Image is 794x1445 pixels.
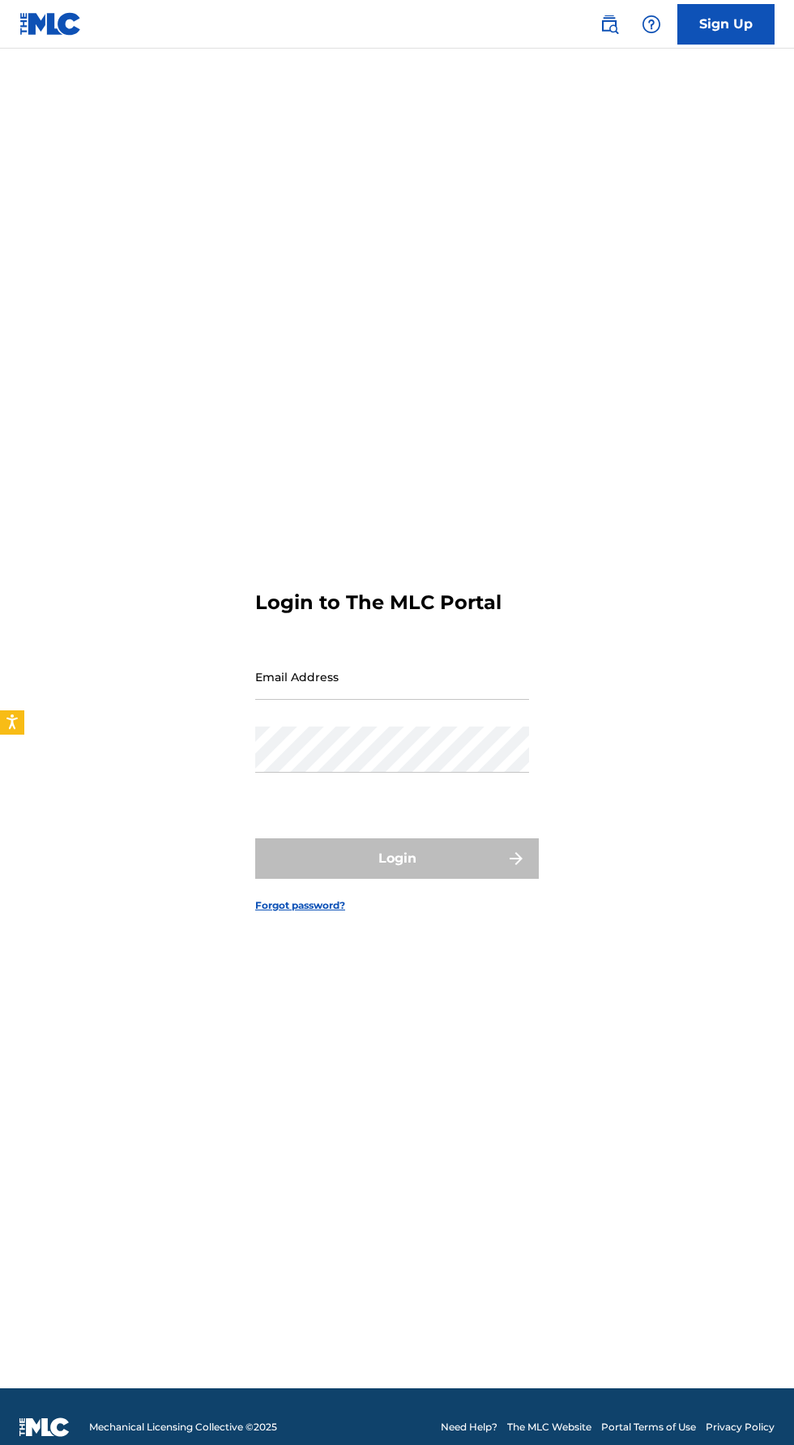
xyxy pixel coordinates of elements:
span: Mechanical Licensing Collective © 2025 [89,1420,277,1434]
h3: Login to The MLC Portal [255,590,502,615]
img: help [642,15,661,34]
a: Forgot password? [255,898,345,913]
img: search [600,15,619,34]
img: MLC Logo [19,12,82,36]
a: Sign Up [677,4,775,45]
a: Portal Terms of Use [601,1420,696,1434]
div: Help [635,8,668,40]
a: Need Help? [441,1420,497,1434]
a: Privacy Policy [706,1420,775,1434]
a: The MLC Website [507,1420,591,1434]
a: Public Search [593,8,625,40]
img: logo [19,1417,70,1437]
